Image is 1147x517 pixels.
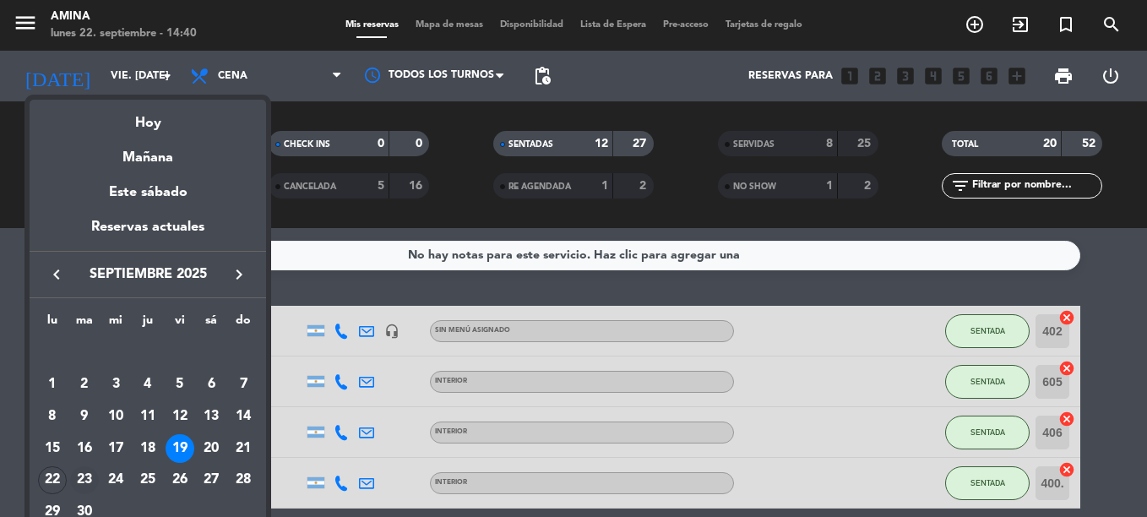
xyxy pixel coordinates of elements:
td: 21 de septiembre de 2025 [227,433,259,465]
td: 13 de septiembre de 2025 [196,400,228,433]
div: 1 [38,370,67,399]
div: 15 [38,434,67,463]
td: 28 de septiembre de 2025 [227,465,259,497]
div: 21 [229,434,258,463]
div: 8 [38,402,67,431]
td: 1 de septiembre de 2025 [36,369,68,401]
td: 17 de septiembre de 2025 [100,433,132,465]
i: keyboard_arrow_left [46,264,67,285]
div: 20 [197,434,226,463]
td: 27 de septiembre de 2025 [196,465,228,497]
td: 25 de septiembre de 2025 [132,465,164,497]
div: 26 [166,466,194,495]
td: 26 de septiembre de 2025 [164,465,196,497]
td: 6 de septiembre de 2025 [196,369,228,401]
div: 2 [70,370,99,399]
button: keyboard_arrow_right [224,264,254,286]
div: 4 [133,370,162,399]
td: 18 de septiembre de 2025 [132,433,164,465]
td: 3 de septiembre de 2025 [100,369,132,401]
td: 9 de septiembre de 2025 [68,400,101,433]
td: 10 de septiembre de 2025 [100,400,132,433]
div: Reservas actuales [30,216,266,251]
div: 28 [229,466,258,495]
div: 3 [101,370,130,399]
th: miércoles [100,311,132,337]
td: 11 de septiembre de 2025 [132,400,164,433]
div: 17 [101,434,130,463]
div: Mañana [30,134,266,169]
td: SEP. [36,337,259,369]
div: 11 [133,402,162,431]
td: 19 de septiembre de 2025 [164,433,196,465]
span: septiembre 2025 [72,264,224,286]
button: keyboard_arrow_left [41,264,72,286]
td: 20 de septiembre de 2025 [196,433,228,465]
th: lunes [36,311,68,337]
td: 8 de septiembre de 2025 [36,400,68,433]
td: 23 de septiembre de 2025 [68,465,101,497]
div: 12 [166,402,194,431]
div: Hoy [30,100,266,134]
div: 18 [133,434,162,463]
th: domingo [227,311,259,337]
i: keyboard_arrow_right [229,264,249,285]
th: martes [68,311,101,337]
th: viernes [164,311,196,337]
div: 24 [101,466,130,495]
div: 19 [166,434,194,463]
div: 16 [70,434,99,463]
div: 7 [229,370,258,399]
div: 10 [101,402,130,431]
div: 25 [133,466,162,495]
td: 14 de septiembre de 2025 [227,400,259,433]
td: 4 de septiembre de 2025 [132,369,164,401]
td: 16 de septiembre de 2025 [68,433,101,465]
td: 24 de septiembre de 2025 [100,465,132,497]
div: 5 [166,370,194,399]
td: 5 de septiembre de 2025 [164,369,196,401]
td: 15 de septiembre de 2025 [36,433,68,465]
div: 27 [197,466,226,495]
td: 7 de septiembre de 2025 [227,369,259,401]
div: 14 [229,402,258,431]
th: jueves [132,311,164,337]
td: 12 de septiembre de 2025 [164,400,196,433]
div: Este sábado [30,169,266,216]
th: sábado [196,311,228,337]
td: 22 de septiembre de 2025 [36,465,68,497]
div: 23 [70,466,99,495]
div: 13 [197,402,226,431]
td: 2 de septiembre de 2025 [68,369,101,401]
div: 9 [70,402,99,431]
div: 6 [197,370,226,399]
div: 22 [38,466,67,495]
